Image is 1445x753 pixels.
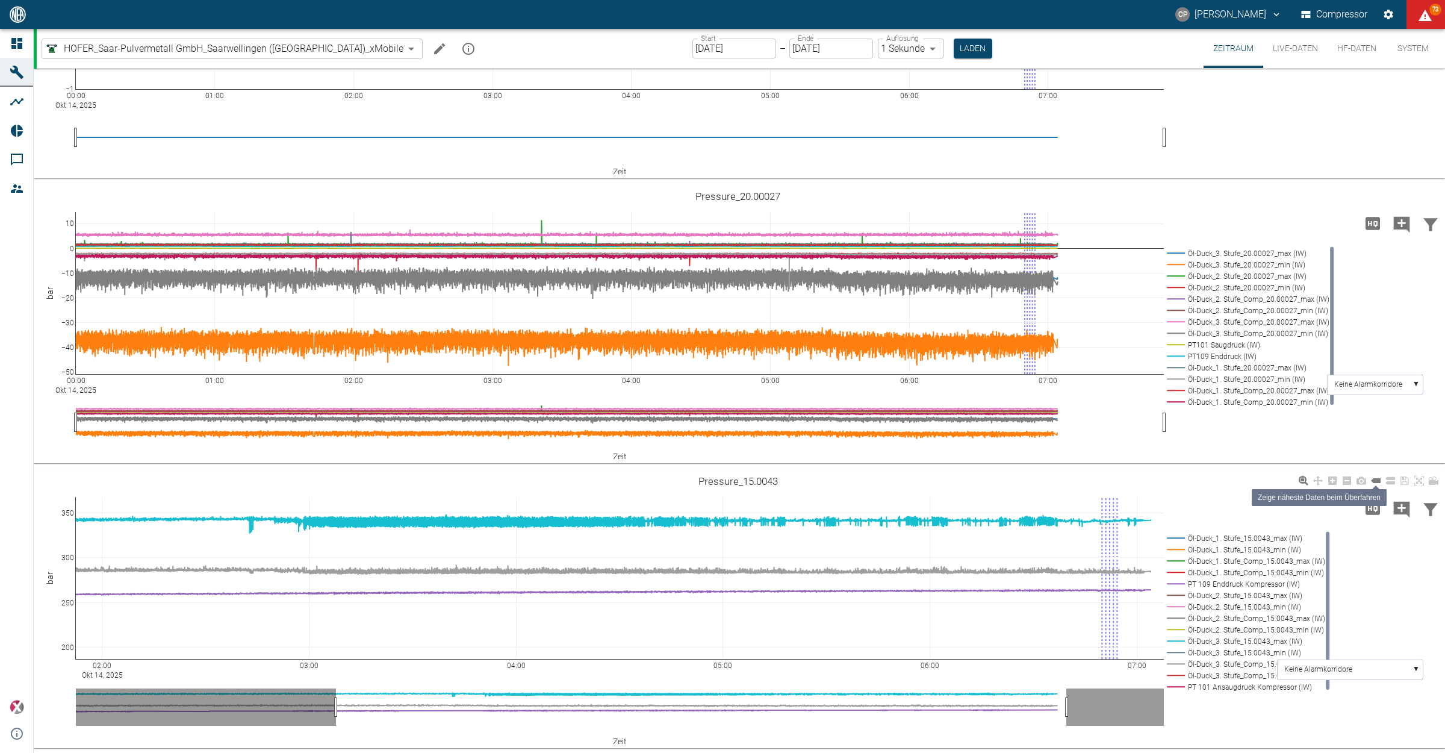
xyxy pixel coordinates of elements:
[1173,4,1284,25] button: christoph.palm@neuman-esser.com
[1263,29,1328,68] button: Live-Daten
[701,33,716,43] label: Start
[45,42,403,56] a: HOFER_Saar-Pulvermetall GmbH_Saarwellingen ([GEOGRAPHIC_DATA])_xMobile
[1299,4,1370,25] button: Compressor
[8,6,27,22] img: logo
[456,37,480,61] button: mission info
[1429,4,1441,16] span: 73
[1328,29,1386,68] button: HF-Daten
[10,700,24,714] img: Xplore Logo
[1358,217,1387,228] span: Hohe Auflösung
[789,39,873,58] input: DD.MM.YYYY
[878,39,944,58] div: 1 Sekunde
[954,39,992,58] button: Laden
[1416,493,1445,524] button: Daten filtern
[692,39,776,58] input: DD.MM.YYYY
[1204,29,1263,68] button: Zeitraum
[798,33,813,43] label: Ende
[886,33,919,43] label: Auflösung
[1416,208,1445,239] button: Daten filtern
[427,37,452,61] button: Machine bearbeiten
[1175,7,1190,22] div: CP
[1378,4,1399,25] button: Einstellungen
[1358,502,1387,513] span: Hohe Auflösung
[780,42,786,55] p: –
[64,42,403,55] span: HOFER_Saar-Pulvermetall GmbH_Saarwellingen ([GEOGRAPHIC_DATA])_xMobile
[1387,208,1416,239] button: Kommentar hinzufügen
[1386,29,1440,68] button: System
[1334,380,1402,389] text: Keine Alarmkorridore
[1387,493,1416,524] button: Kommentar hinzufügen
[1284,665,1352,673] text: Keine Alarmkorridore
